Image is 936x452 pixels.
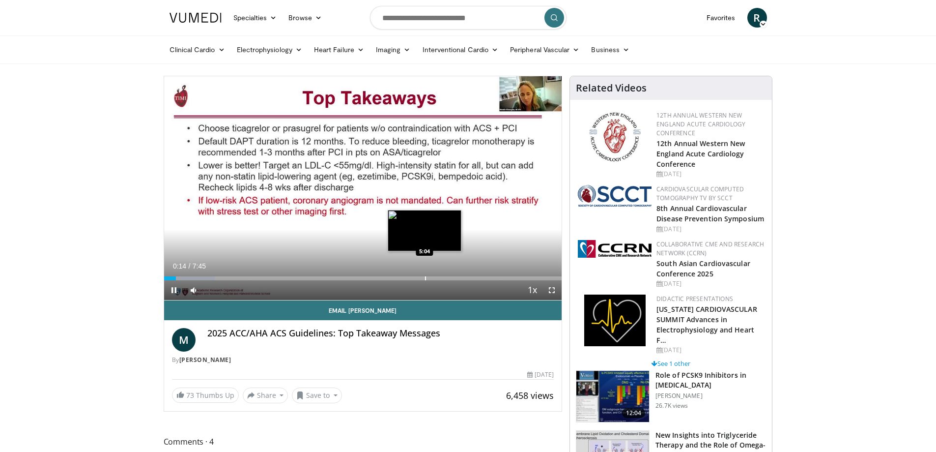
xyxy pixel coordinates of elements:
[292,388,342,403] button: Save to
[656,170,764,179] div: [DATE]
[227,8,283,28] a: Specialties
[656,346,764,355] div: [DATE]
[656,259,750,278] a: South Asian Cardiovascular Conference 2025
[179,356,231,364] a: [PERSON_NAME]
[588,111,642,163] img: 0954f259-7907-4053-a817-32a96463ecc8.png.150x105_q85_autocrop_double_scale_upscale_version-0.2.png
[576,82,647,94] h4: Related Videos
[701,8,741,28] a: Favorites
[622,408,646,418] span: 12:04
[656,279,764,288] div: [DATE]
[170,13,222,23] img: VuMedi Logo
[172,356,554,364] div: By
[370,40,417,60] a: Imaging
[656,185,744,202] a: Cardiovascular Computed Tomography TV by SCCT
[576,370,766,422] a: 12:04 Role of PCSK9 Inhibitors in [MEDICAL_DATA] [PERSON_NAME] 26.7K views
[504,40,585,60] a: Peripheral Vascular
[652,359,690,368] a: See 1 other
[172,328,196,352] a: M
[585,40,635,60] a: Business
[184,280,203,300] button: Mute
[283,8,328,28] a: Browse
[207,328,554,339] h4: 2025 ACC/AHA ACS Guidelines: Top Takeaway Messages
[164,301,562,320] a: Email [PERSON_NAME]
[164,276,562,280] div: Progress Bar
[655,402,688,410] p: 26.7K views
[655,370,766,390] h3: Role of PCSK9 Inhibitors in [MEDICAL_DATA]
[656,304,757,345] a: [US_STATE] CARDIOVASCULAR SUMMIT Advances in Electrophysiology and Heart F…
[527,370,554,379] div: [DATE]
[656,204,764,223] a: 8th Annual Cardiovascular Disease Prevention Symposium
[164,280,184,300] button: Pause
[542,280,562,300] button: Fullscreen
[164,435,563,448] span: Comments 4
[172,388,239,403] a: 73 Thumbs Up
[576,371,649,422] img: 3346fd73-c5f9-4d1f-bb16-7b1903aae427.150x105_q85_crop-smart_upscale.jpg
[417,40,505,60] a: Interventional Cardio
[243,388,288,403] button: Share
[578,240,652,258] img: a04ee3ba-8487-4636-b0fb-5e8d268f3737.png.150x105_q85_autocrop_double_scale_upscale_version-0.2.png
[370,6,567,30] input: Search topics, interventions
[747,8,767,28] a: R
[578,185,652,207] img: 51a70120-4f25-49cc-93a4-67582377e75f.png.150x105_q85_autocrop_double_scale_upscale_version-0.2.png
[522,280,542,300] button: Playback Rate
[186,391,194,400] span: 73
[656,111,745,137] a: 12th Annual Western New England Acute Cardiology Conference
[173,262,186,270] span: 0:14
[388,210,461,251] img: image.jpeg
[164,76,562,301] video-js: Video Player
[656,240,764,257] a: Collaborative CME and Research Network (CCRN)
[231,40,308,60] a: Electrophysiology
[164,40,231,60] a: Clinical Cardio
[655,392,766,400] p: [PERSON_NAME]
[506,390,554,401] span: 6,458 views
[656,139,745,169] a: 12th Annual Western New England Acute Cardiology Conference
[193,262,206,270] span: 7:45
[656,295,764,303] div: Didactic Presentations
[189,262,191,270] span: /
[308,40,370,60] a: Heart Failure
[584,295,646,346] img: 1860aa7a-ba06-47e3-81a4-3dc728c2b4cf.png.150x105_q85_autocrop_double_scale_upscale_version-0.2.png
[656,225,764,234] div: [DATE]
